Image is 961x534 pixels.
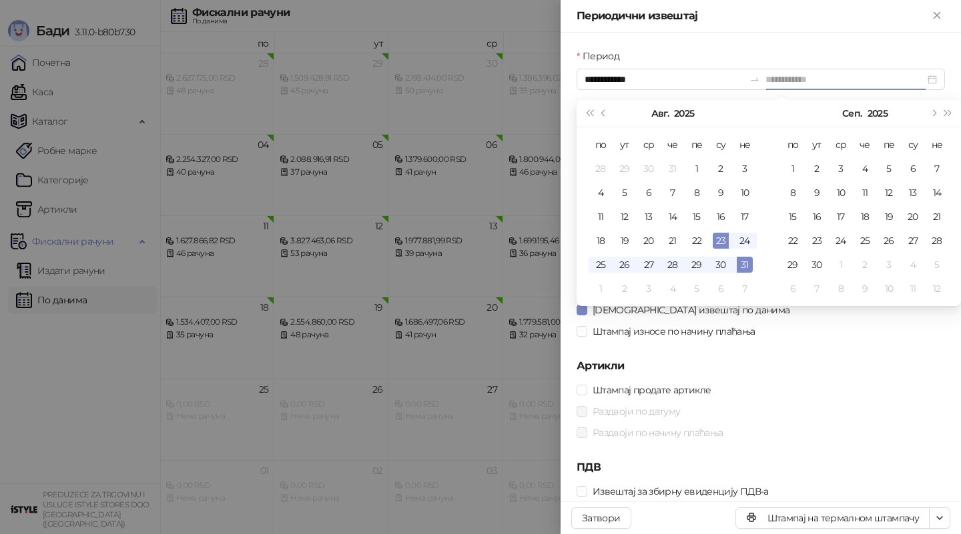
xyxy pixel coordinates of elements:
[641,185,657,201] div: 6
[929,161,945,177] div: 7
[925,253,949,277] td: 2025-10-05
[881,281,897,297] div: 10
[709,229,733,253] td: 2025-08-23
[709,205,733,229] td: 2025-08-16
[641,233,657,249] div: 20
[709,133,733,157] th: су
[905,161,921,177] div: 6
[901,205,925,229] td: 2025-09-20
[805,133,829,157] th: ут
[901,181,925,205] td: 2025-09-13
[781,157,805,181] td: 2025-09-01
[905,281,921,297] div: 11
[905,209,921,225] div: 20
[641,281,657,297] div: 3
[785,233,801,249] div: 22
[613,277,637,301] td: 2025-09-02
[809,233,825,249] div: 23
[737,233,753,249] div: 24
[901,277,925,301] td: 2025-10-11
[661,253,685,277] td: 2025-08-28
[593,161,609,177] div: 28
[661,157,685,181] td: 2025-07-31
[665,257,681,273] div: 28
[737,281,753,297] div: 7
[685,133,709,157] th: пе
[853,157,877,181] td: 2025-09-04
[709,253,733,277] td: 2025-08-30
[809,161,825,177] div: 2
[689,161,705,177] div: 1
[735,507,930,529] button: Штампај на термалном штампачу
[661,133,685,157] th: че
[733,157,757,181] td: 2025-08-03
[685,229,709,253] td: 2025-08-22
[805,205,829,229] td: 2025-09-16
[833,185,849,201] div: 10
[577,8,929,24] div: Периодични извештај
[925,277,949,301] td: 2025-10-12
[881,185,897,201] div: 12
[805,157,829,181] td: 2025-09-02
[749,74,760,85] span: swap-right
[857,281,873,297] div: 9
[905,185,921,201] div: 13
[781,133,805,157] th: по
[582,100,597,127] button: Претходна година (Control + left)
[877,157,901,181] td: 2025-09-05
[709,157,733,181] td: 2025-08-02
[877,133,901,157] th: пе
[805,253,829,277] td: 2025-09-30
[617,185,633,201] div: 5
[881,257,897,273] div: 3
[785,161,801,177] div: 1
[641,161,657,177] div: 30
[709,277,733,301] td: 2025-09-06
[925,205,949,229] td: 2025-09-21
[689,281,705,297] div: 5
[829,229,853,253] td: 2025-09-24
[665,281,681,297] div: 4
[881,233,897,249] div: 26
[829,277,853,301] td: 2025-10-08
[637,253,661,277] td: 2025-08-27
[785,185,801,201] div: 8
[857,209,873,225] div: 18
[857,257,873,273] div: 2
[853,253,877,277] td: 2025-10-02
[613,133,637,157] th: ут
[637,205,661,229] td: 2025-08-13
[661,181,685,205] td: 2025-08-07
[925,133,949,157] th: не
[877,181,901,205] td: 2025-09-12
[809,209,825,225] div: 16
[593,257,609,273] div: 25
[589,157,613,181] td: 2025-07-28
[781,229,805,253] td: 2025-09-22
[749,74,760,85] span: to
[809,185,825,201] div: 9
[805,229,829,253] td: 2025-09-23
[829,253,853,277] td: 2025-10-01
[637,133,661,157] th: ср
[737,209,753,225] div: 17
[733,133,757,157] th: не
[853,229,877,253] td: 2025-09-25
[665,161,681,177] div: 31
[833,209,849,225] div: 17
[589,277,613,301] td: 2025-09-01
[661,277,685,301] td: 2025-09-04
[589,181,613,205] td: 2025-08-04
[685,205,709,229] td: 2025-08-15
[593,185,609,201] div: 4
[829,133,853,157] th: ср
[577,49,627,63] label: Период
[585,72,744,87] input: Период
[665,233,681,249] div: 21
[737,161,753,177] div: 3
[877,253,901,277] td: 2025-10-03
[589,133,613,157] th: по
[689,257,705,273] div: 29
[733,229,757,253] td: 2025-08-24
[929,209,945,225] div: 21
